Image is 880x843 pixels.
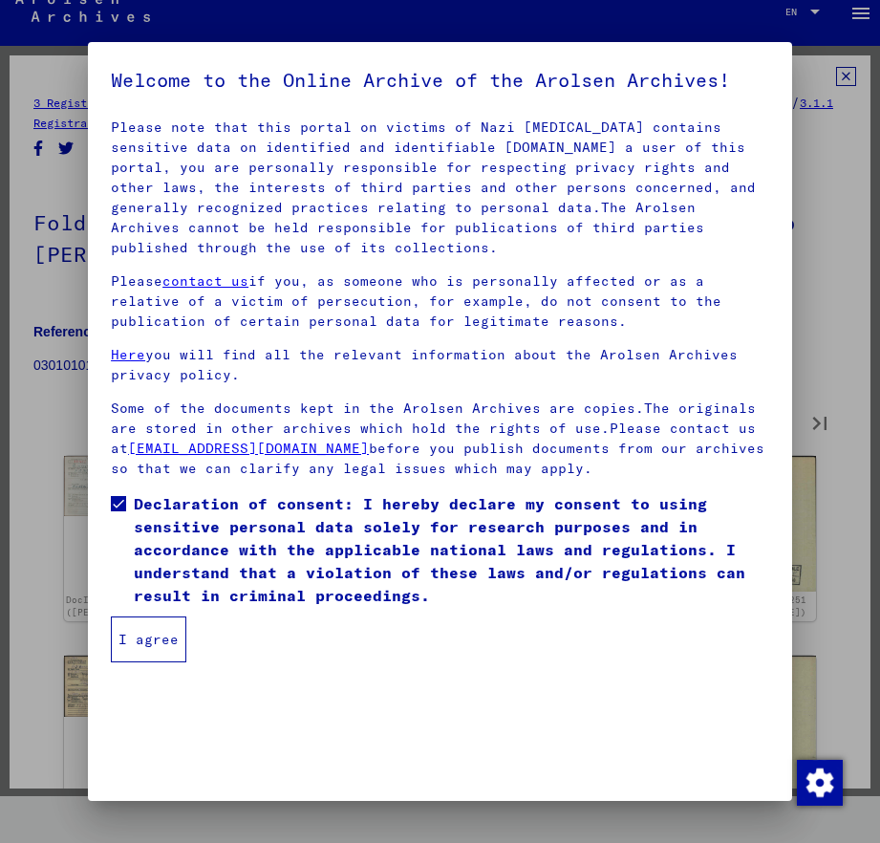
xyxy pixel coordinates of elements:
[111,399,769,479] p: Some of the documents kept in the Arolsen Archives are copies.The originals are stored in other a...
[111,345,769,385] p: you will find all the relevant information about the Arolsen Archives privacy policy.
[111,65,769,96] h5: Welcome to the Online Archive of the Arolsen Archives!
[128,440,369,457] a: [EMAIL_ADDRESS][DOMAIN_NAME]
[797,760,843,806] img: Change consent
[111,118,769,258] p: Please note that this portal on victims of Nazi [MEDICAL_DATA] contains sensitive data on identif...
[111,271,769,332] p: Please if you, as someone who is personally affected or as a relative of a victim of persecution,...
[111,616,186,662] button: I agree
[162,272,248,290] a: contact us
[111,346,145,363] a: Here
[134,492,769,607] span: Declaration of consent: I hereby declare my consent to using sensitive personal data solely for r...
